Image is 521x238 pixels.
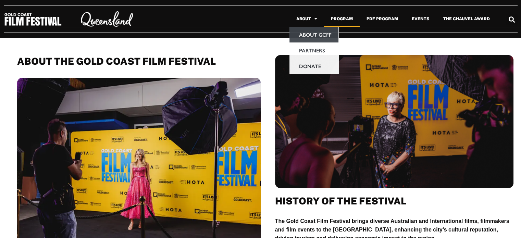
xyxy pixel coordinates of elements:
h2: About THE GOLD COAST FILM FESTIVAL​ [17,55,261,67]
a: Partners [289,42,338,58]
a: Donate [289,58,338,74]
div: Search [506,14,517,25]
a: The Chauvel Award [436,11,497,27]
a: Program [324,11,360,27]
a: About [289,11,324,27]
a: About GCFF [289,27,338,42]
a: Events [405,11,436,27]
nav: Menu [149,11,497,27]
h2: History of the Festival [275,195,513,207]
a: PDF Program [360,11,405,27]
